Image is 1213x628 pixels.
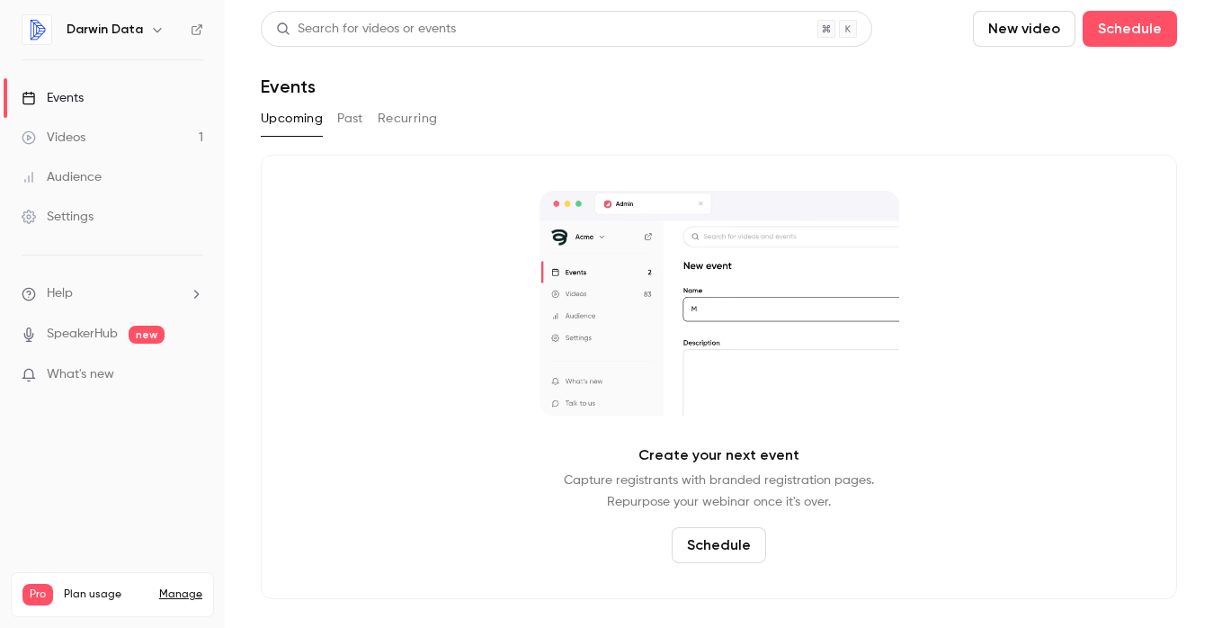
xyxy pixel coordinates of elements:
span: What's new [47,365,114,384]
li: help-dropdown-opener [22,284,203,303]
button: Schedule [672,527,766,563]
p: Capture registrants with branded registration pages. Repurpose your webinar once it's over. [564,470,874,513]
span: new [129,326,165,344]
div: Events [22,89,84,107]
h1: Events [261,76,316,97]
div: Settings [22,208,94,226]
span: Pro [22,584,53,606]
div: Videos [22,129,85,147]
img: Darwin Data [22,15,51,44]
iframe: Noticeable Trigger [182,367,203,383]
button: Upcoming [261,104,323,133]
div: Search for videos or events [276,20,456,39]
button: Schedule [1083,11,1177,47]
span: Help [47,284,73,303]
h6: Darwin Data [67,21,143,39]
button: New video [973,11,1075,47]
button: Recurring [378,104,438,133]
button: Past [337,104,363,133]
span: Plan usage [64,588,148,602]
p: Create your next event [638,444,799,466]
div: Audience [22,168,102,186]
a: SpeakerHub [47,325,118,344]
a: Manage [159,588,202,602]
